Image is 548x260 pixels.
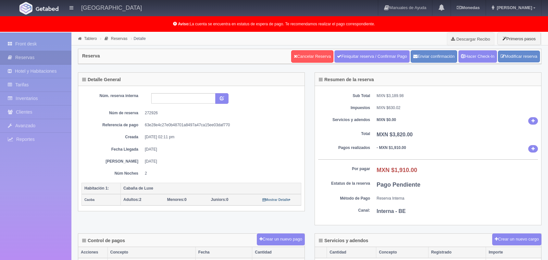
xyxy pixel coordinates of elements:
[84,198,94,202] small: Caoba
[377,132,413,137] b: MXN $3,820.00
[145,134,296,140] dd: [DATE] 02:11 pm
[86,147,138,152] dt: Fecha Llegada
[411,50,457,63] button: Enviar confirmación
[123,197,141,202] span: 2
[167,197,184,202] strong: Menores:
[377,145,406,150] b: - MXN $1,910.00
[178,22,190,26] b: Aviso:
[334,50,409,63] a: Finiquitar reserva / Confirmar Pago
[318,145,370,151] dt: Pagos realizados
[327,247,376,258] th: Cantidad
[457,5,480,10] b: Monedas
[495,5,532,10] span: [PERSON_NAME]
[318,117,370,123] dt: Servicios y adendos
[458,50,497,63] a: Hacer Check-In
[129,35,147,42] li: Detalle
[429,247,486,258] th: Registrado
[252,247,305,258] th: Cantidad
[211,197,226,202] strong: Juniors:
[86,134,138,140] dt: Creada
[318,196,370,201] dt: Método de Pago
[145,159,296,164] dd: [DATE]
[377,181,420,188] b: Pago Pendiente
[145,171,296,176] dd: 2
[319,77,374,82] h4: Resumen de la reserva
[145,147,296,152] dd: [DATE]
[84,36,97,41] a: Tablero
[257,233,305,245] button: Crear un nuevo pago
[84,186,109,191] b: Habitación 1:
[291,50,333,63] a: Cancelar Reserva
[86,93,138,99] dt: Núm. reserva interna
[86,171,138,176] dt: Núm Noches
[86,110,138,116] dt: Núm de reserva
[377,196,538,201] dd: Reserva Interna
[262,197,291,202] a: Mostrar Detalle
[318,105,370,111] dt: Impuestos
[107,247,195,258] th: Concepto
[81,3,142,11] h4: [GEOGRAPHIC_DATA]
[123,197,139,202] strong: Adultos:
[498,51,540,63] a: Modificar reserva
[82,238,125,243] h4: Control de pagos
[377,208,406,214] b: Interna - BE
[19,2,32,15] img: Getabed
[145,122,296,128] dd: 63e28e4c27e0b48701a8497a47ca15ee03daf770
[447,32,494,45] a: Descargar Recibo
[318,181,370,186] dt: Estatus de la reserva
[211,197,229,202] span: 0
[376,247,429,258] th: Concepto
[486,247,541,258] th: Importe
[145,110,296,116] dd: 272926
[121,183,301,194] th: Cabaña de Luxe
[377,167,417,173] b: MXN $1,910.00
[167,197,187,202] span: 0
[36,6,58,11] img: Getabed
[319,238,368,243] h4: Servicios y adendos
[318,208,370,213] dt: Canal:
[318,166,370,172] dt: Por pagar
[86,122,138,128] dt: Referencia de pago
[377,105,538,111] dd: MXN $630.02
[377,93,538,99] dd: MXN $3,189.98
[492,233,542,245] button: Crear un nuevo cargo
[111,36,128,41] a: Reservas
[377,118,396,122] b: MXN $0.00
[318,93,370,99] dt: Sub Total
[82,77,121,82] h4: Detalle General
[86,159,138,164] dt: [PERSON_NAME]
[318,131,370,137] dt: Total
[78,247,107,258] th: Acciones
[82,54,100,58] h4: Reserva
[497,32,541,45] button: Primeros pasos
[195,247,252,258] th: Fecha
